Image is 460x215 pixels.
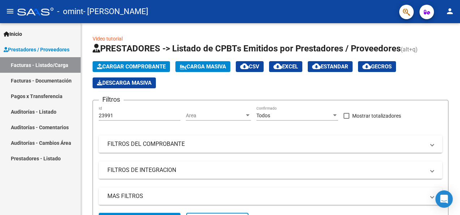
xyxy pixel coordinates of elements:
div: Open Intercom Messenger [435,190,453,208]
span: (alt+q) [401,46,418,53]
span: Mostrar totalizadores [352,111,401,120]
mat-panel-title: FILTROS DE INTEGRACION [107,166,425,174]
button: EXCEL [269,61,302,72]
button: Estandar [308,61,353,72]
button: Cargar Comprobante [93,61,170,72]
mat-panel-title: MAS FILTROS [107,192,425,200]
mat-icon: cloud_download [240,62,249,71]
span: CSV [240,63,259,70]
mat-icon: cloud_download [362,62,371,71]
mat-icon: cloud_download [312,62,321,71]
a: Video tutorial [93,36,123,42]
button: Gecros [358,61,396,72]
span: Todos [256,113,270,118]
span: Area [186,113,244,119]
app-download-masive: Descarga masiva de comprobantes (adjuntos) [93,77,156,88]
span: Prestadores / Proveedores [4,46,69,54]
span: Gecros [362,63,392,70]
mat-expansion-panel-header: FILTROS DE INTEGRACION [99,161,442,179]
mat-icon: person [446,7,454,16]
span: Descarga Masiva [97,80,152,86]
mat-expansion-panel-header: MAS FILTROS [99,187,442,205]
span: Estandar [312,63,348,70]
button: Carga Masiva [175,61,230,72]
span: - [PERSON_NAME] [83,4,148,20]
span: EXCEL [273,63,298,70]
span: Inicio [4,30,22,38]
span: PRESTADORES -> Listado de CPBTs Emitidos por Prestadores / Proveedores [93,43,401,54]
button: CSV [236,61,264,72]
span: Carga Masiva [180,63,226,70]
mat-expansion-panel-header: FILTROS DEL COMPROBANTE [99,135,442,153]
mat-icon: cloud_download [273,62,282,71]
button: Descarga Masiva [93,77,156,88]
h3: Filtros [99,94,124,105]
mat-panel-title: FILTROS DEL COMPROBANTE [107,140,425,148]
span: Cargar Comprobante [97,63,166,70]
span: - omint [57,4,83,20]
mat-icon: menu [6,7,14,16]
